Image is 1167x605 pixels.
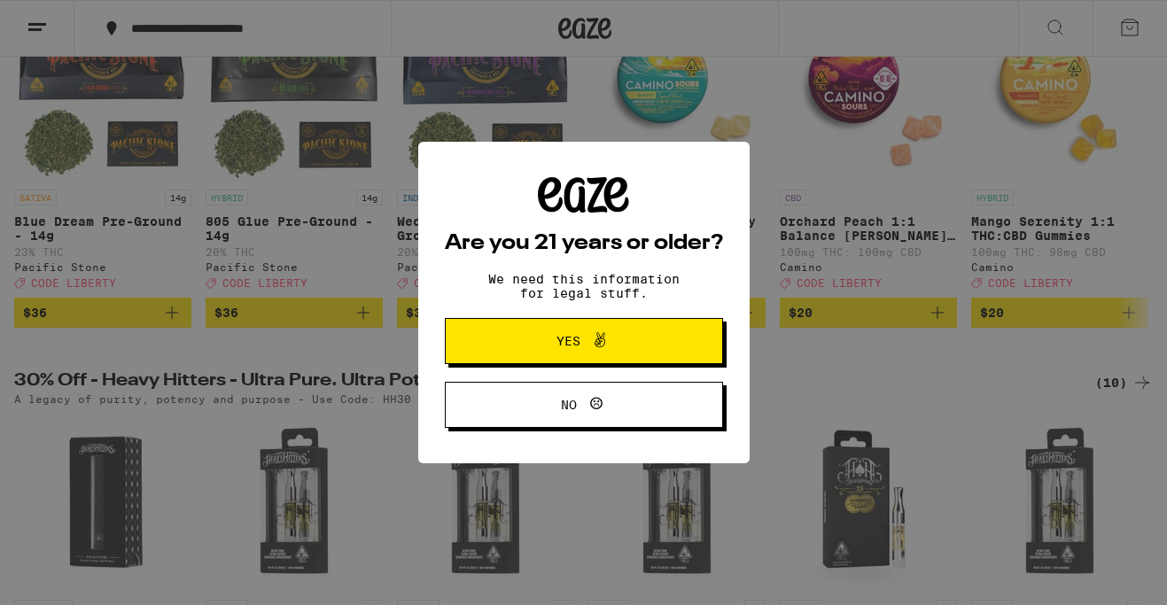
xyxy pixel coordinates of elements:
[445,382,723,428] button: No
[445,318,723,364] button: Yes
[473,272,695,300] p: We need this information for legal stuff.
[445,233,723,254] h2: Are you 21 years or older?
[556,335,580,347] span: Yes
[11,12,128,27] span: Hi. Need any help?
[561,399,577,411] span: No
